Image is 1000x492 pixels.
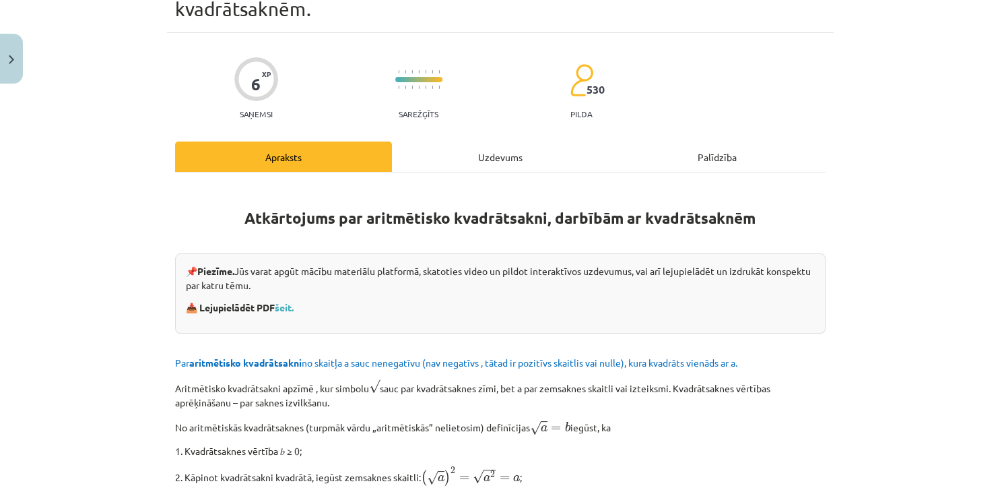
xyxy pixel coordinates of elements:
span: = [500,476,510,481]
p: 2. Kāpinot kvadrātsakni kvadrātā, iegūst zemsaknes skaitli: ; [175,466,826,487]
span: a [541,425,547,432]
span: a [438,475,444,482]
span: √ [473,470,484,484]
span: √ [530,421,541,435]
div: 6 [251,75,261,94]
img: icon-short-line-57e1e144782c952c97e751825c79c345078a6d821885a25fce030b3d8c18986b.svg [432,86,433,89]
img: icon-short-line-57e1e144782c952c97e751825c79c345078a6d821885a25fce030b3d8c18986b.svg [405,86,406,89]
img: icon-short-line-57e1e144782c952c97e751825c79c345078a6d821885a25fce030b3d8c18986b.svg [398,70,399,73]
span: ) [444,470,451,486]
span: √ [427,471,438,485]
img: icon-close-lesson-0947bae3869378f0d4975bcd49f059093ad1ed9edebbc8119c70593378902aed.svg [9,55,14,64]
img: icon-short-line-57e1e144782c952c97e751825c79c345078a6d821885a25fce030b3d8c18986b.svg [418,70,420,73]
img: icon-short-line-57e1e144782c952c97e751825c79c345078a6d821885a25fce030b3d8c18986b.svg [411,86,413,89]
p: 📌 Jūs varat apgūt mācību materiālu platformā, skatoties video un pildot interaktīvos uzdevumus, v... [186,264,815,293]
div: Uzdevums [392,142,609,172]
strong: 📥 Lejupielādēt PDF [186,301,296,313]
p: Aritmētisko kvadrātsakni apzīmē , kur simbolu sauc par kvadrātsaknes zīmi, bet a par zemsaknes sk... [175,378,826,410]
img: icon-short-line-57e1e144782c952c97e751825c79c345078a6d821885a25fce030b3d8c18986b.svg [438,86,440,89]
p: Sarežģīts [399,109,438,119]
p: 1. Kvadrātsaknes vērtība 𝑏 ≥ 0; [175,444,826,458]
span: = [551,426,561,431]
a: šeit. [275,301,294,313]
b: aritmētisko kvadrātsakni [189,357,302,369]
span: 2 [451,467,455,474]
span: √ [369,379,380,394]
strong: Atkārtojums par aritmētisko kvadrātsakni, darbībām ar kvadrātsaknēm [244,208,756,228]
img: icon-short-line-57e1e144782c952c97e751825c79c345078a6d821885a25fce030b3d8c18986b.svg [411,70,413,73]
img: icon-short-line-57e1e144782c952c97e751825c79c345078a6d821885a25fce030b3d8c18986b.svg [418,86,420,89]
div: Palīdzība [609,142,826,172]
p: Saņemsi [234,109,278,119]
p: pilda [570,109,592,119]
span: b [564,422,570,432]
img: icon-short-line-57e1e144782c952c97e751825c79c345078a6d821885a25fce030b3d8c18986b.svg [398,86,399,89]
img: icon-short-line-57e1e144782c952c97e751825c79c345078a6d821885a25fce030b3d8c18986b.svg [425,70,426,73]
img: students-c634bb4e5e11cddfef0936a35e636f08e4e9abd3cc4e673bd6f9a4125e45ecb1.svg [570,63,593,97]
span: XP [262,70,271,78]
span: = [459,476,469,481]
strong: Piezīme. [197,265,234,277]
img: icon-short-line-57e1e144782c952c97e751825c79c345078a6d821885a25fce030b3d8c18986b.svg [405,70,406,73]
p: No aritmētiskās kvadrātsaknes (turpmāk vārdu „aritmētiskās” nelietosim) definīcijas iegūst, ka [175,418,826,436]
span: 530 [587,84,605,96]
span: a [513,475,520,482]
img: icon-short-line-57e1e144782c952c97e751825c79c345078a6d821885a25fce030b3d8c18986b.svg [438,70,440,73]
img: icon-short-line-57e1e144782c952c97e751825c79c345078a6d821885a25fce030b3d8c18986b.svg [425,86,426,89]
img: icon-short-line-57e1e144782c952c97e751825c79c345078a6d821885a25fce030b3d8c18986b.svg [432,70,433,73]
div: Apraksts [175,142,392,172]
span: 2 [490,471,495,478]
span: Par no skaitļa a sauc nenegatīvu (nav negatīvs , tātad ir pozitīvs skaitlis vai nulle), kura kvad... [175,357,737,369]
span: a [484,475,490,482]
span: ( [421,470,427,486]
